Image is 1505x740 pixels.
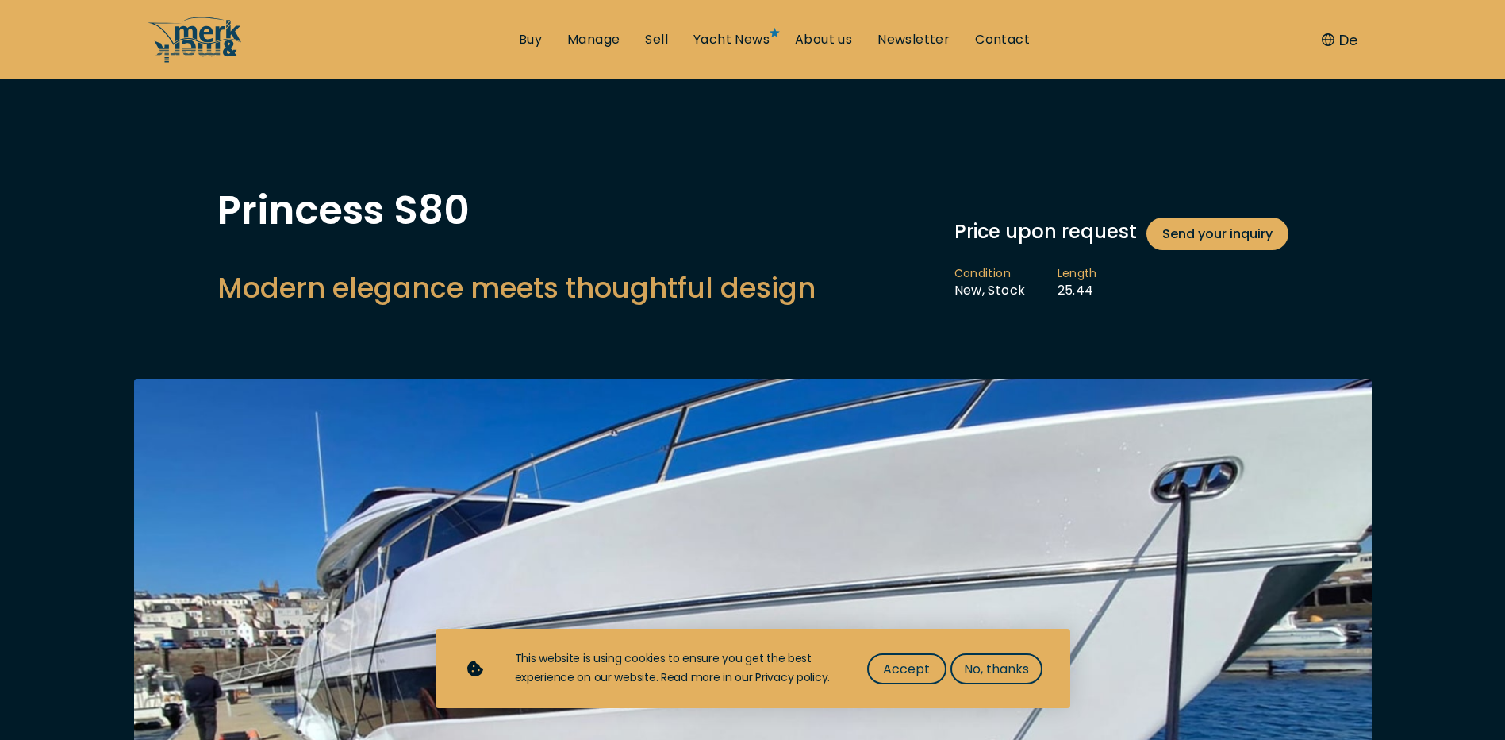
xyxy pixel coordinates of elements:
button: No, thanks [950,653,1042,684]
a: Send your inquiry [1146,218,1288,250]
span: Send your inquiry [1162,224,1273,244]
a: Sell [645,31,668,48]
h2: Modern elegance meets thoughtful design [217,268,816,307]
span: Accept [883,659,930,679]
li: New, Stock [954,266,1058,299]
div: This website is using cookies to ensure you get the best experience on our website. Read more in ... [515,649,835,688]
span: No, thanks [964,659,1029,679]
a: Buy [519,31,542,48]
span: Condition [954,266,1026,282]
a: About us [795,31,852,48]
div: Price upon request [954,218,1288,250]
button: De [1322,29,1357,51]
h1: Princess S80 [217,191,816,230]
span: Length [1058,266,1097,282]
a: Yacht News [693,31,770,48]
a: Newsletter [877,31,950,48]
button: Accept [867,653,946,684]
li: 25.44 [1058,266,1129,299]
a: Manage [567,31,620,48]
a: Contact [975,31,1030,48]
a: Privacy policy [755,669,827,685]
